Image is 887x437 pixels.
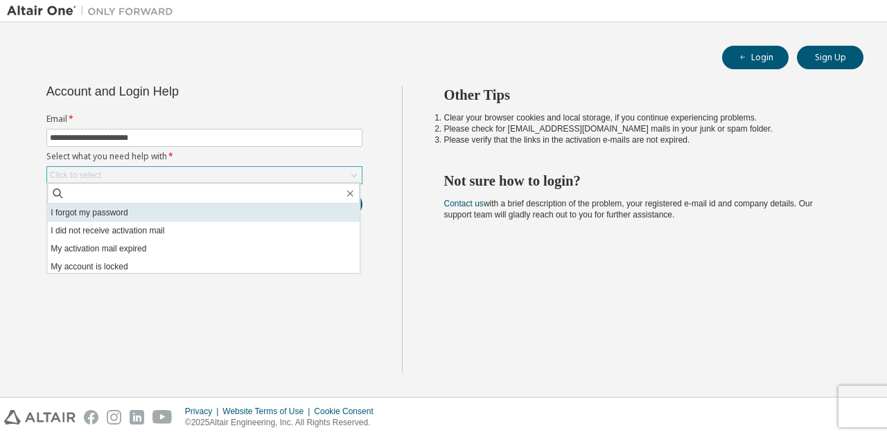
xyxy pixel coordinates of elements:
div: Account and Login Help [46,86,299,97]
a: Contact us [444,199,484,208]
h2: Other Tips [444,86,839,104]
label: Select what you need help with [46,151,362,162]
p: © 2025 Altair Engineering, Inc. All Rights Reserved. [185,417,382,429]
img: Altair One [7,4,180,18]
h2: Not sure how to login? [444,172,839,190]
span: with a brief description of the problem, your registered e-mail id and company details. Our suppo... [444,199,813,220]
img: altair_logo.svg [4,410,76,425]
div: Click to select [50,170,101,181]
li: Please check for [EMAIL_ADDRESS][DOMAIN_NAME] mails in your junk or spam folder. [444,123,839,134]
div: Cookie Consent [314,406,381,417]
img: facebook.svg [84,410,98,425]
img: linkedin.svg [130,410,144,425]
li: Please verify that the links in the activation e-mails are not expired. [444,134,839,145]
img: youtube.svg [152,410,173,425]
li: I forgot my password [47,204,360,222]
img: instagram.svg [107,410,121,425]
button: Sign Up [797,46,863,69]
div: Click to select [47,167,362,184]
div: Privacy [185,406,222,417]
label: Email [46,114,362,125]
button: Login [722,46,789,69]
li: Clear your browser cookies and local storage, if you continue experiencing problems. [444,112,839,123]
div: Website Terms of Use [222,406,314,417]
